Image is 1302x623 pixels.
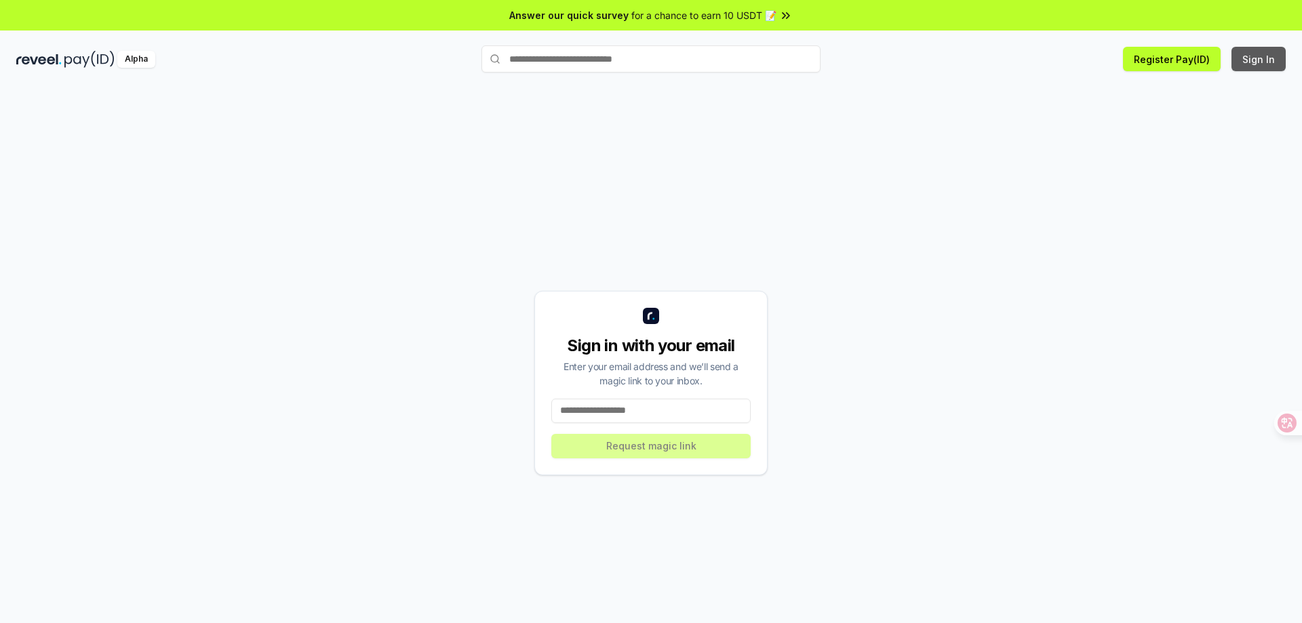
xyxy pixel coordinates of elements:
[1123,47,1221,71] button: Register Pay(ID)
[509,8,629,22] span: Answer our quick survey
[64,51,115,68] img: pay_id
[1231,47,1286,71] button: Sign In
[643,308,659,324] img: logo_small
[551,335,751,357] div: Sign in with your email
[117,51,155,68] div: Alpha
[551,359,751,388] div: Enter your email address and we’ll send a magic link to your inbox.
[16,51,62,68] img: reveel_dark
[631,8,776,22] span: for a chance to earn 10 USDT 📝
